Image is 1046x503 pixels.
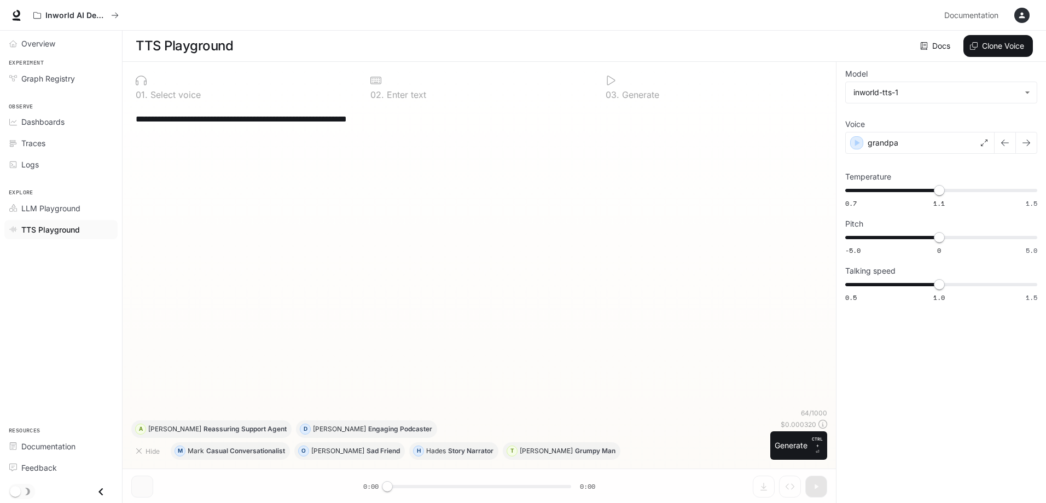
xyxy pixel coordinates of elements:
[299,442,309,460] div: O
[4,34,118,53] a: Overview
[300,420,310,438] div: D
[770,431,827,460] button: GenerateCTRL +⏎
[370,90,384,99] p: 0 2 .
[296,420,437,438] button: D[PERSON_NAME]Engaging Podcaster
[294,442,405,460] button: O[PERSON_NAME]Sad Friend
[10,485,21,497] span: Dark mode toggle
[507,442,517,460] div: T
[4,69,118,88] a: Graph Registry
[503,442,620,460] button: T[PERSON_NAME]Grumpy Man
[409,442,498,460] button: HHadesStory Narrator
[21,224,80,235] span: TTS Playground
[619,90,659,99] p: Generate
[21,73,75,84] span: Graph Registry
[606,90,619,99] p: 0 3 .
[45,11,107,20] p: Inworld AI Demos
[801,408,827,418] p: 64 / 1000
[426,448,446,454] p: Hades
[845,220,863,228] p: Pitch
[853,87,1019,98] div: inworld-tts-1
[4,155,118,174] a: Logs
[845,293,857,302] span: 0.5
[367,448,400,454] p: Sad Friend
[4,199,118,218] a: LLM Playground
[845,199,857,208] span: 0.7
[4,437,118,456] a: Documentation
[206,448,285,454] p: Casual Conversationalist
[175,442,185,460] div: M
[933,199,945,208] span: 1.1
[575,448,615,454] p: Grumpy Man
[148,426,201,432] p: [PERSON_NAME]
[1026,199,1037,208] span: 1.5
[940,4,1007,26] a: Documentation
[21,462,57,473] span: Feedback
[136,35,233,57] h1: TTS Playground
[868,137,898,148] p: grandpa
[21,116,65,128] span: Dashboards
[188,448,204,454] p: Mark
[21,159,39,170] span: Logs
[918,35,955,57] a: Docs
[846,82,1037,103] div: inworld-tts-1
[21,203,80,214] span: LLM Playground
[311,448,364,454] p: [PERSON_NAME]
[845,267,896,275] p: Talking speed
[520,448,573,454] p: [PERSON_NAME]
[313,426,366,432] p: [PERSON_NAME]
[171,442,290,460] button: MMarkCasual Conversationalist
[148,90,201,99] p: Select voice
[4,134,118,153] a: Traces
[131,442,166,460] button: Hide
[89,481,113,503] button: Close drawer
[845,246,861,255] span: -5.0
[4,112,118,131] a: Dashboards
[448,448,493,454] p: Story Narrator
[28,4,124,26] button: All workspaces
[131,420,292,438] button: A[PERSON_NAME]Reassuring Support Agent
[368,426,432,432] p: Engaging Podcaster
[136,420,146,438] div: A
[1026,293,1037,302] span: 1.5
[136,90,148,99] p: 0 1 .
[845,173,891,181] p: Temperature
[781,420,816,429] p: $ 0.000320
[845,70,868,78] p: Model
[4,220,118,239] a: TTS Playground
[4,458,118,477] a: Feedback
[937,246,941,255] span: 0
[963,35,1033,57] button: Clone Voice
[21,137,45,149] span: Traces
[414,442,423,460] div: H
[845,120,865,128] p: Voice
[812,436,823,449] p: CTRL +
[812,436,823,455] p: ⏎
[21,441,75,452] span: Documentation
[944,9,998,22] span: Documentation
[204,426,287,432] p: Reassuring Support Agent
[1026,246,1037,255] span: 5.0
[933,293,945,302] span: 1.0
[21,38,55,49] span: Overview
[384,90,426,99] p: Enter text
